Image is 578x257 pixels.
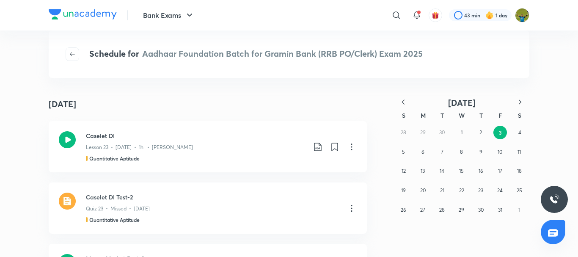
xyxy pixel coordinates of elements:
abbr: Friday [498,111,502,119]
abbr: October 27, 2025 [420,207,425,213]
abbr: October 30, 2025 [478,207,484,213]
h4: [DATE] [49,98,76,111]
button: October 13, 2025 [416,164,429,178]
abbr: October 15, 2025 [459,168,464,174]
button: October 7, 2025 [435,145,449,159]
abbr: Monday [421,111,426,119]
abbr: October 8, 2025 [460,149,463,155]
abbr: October 25, 2025 [517,187,522,193]
button: October 18, 2025 [512,164,526,178]
h4: Schedule for [89,47,423,61]
button: October 10, 2025 [493,145,507,159]
abbr: Thursday [479,111,483,119]
abbr: October 20, 2025 [420,187,426,193]
button: October 1, 2025 [455,126,468,139]
button: October 21, 2025 [435,184,449,197]
button: October 5, 2025 [397,145,410,159]
button: October 31, 2025 [493,203,507,217]
button: October 27, 2025 [416,203,429,217]
img: avatar [432,11,439,19]
abbr: October 22, 2025 [459,187,464,193]
a: quizCaselet DI Test-2Quiz 23 • Missed • [DATE]Quantitative Aptitude [49,182,367,234]
button: [DATE] [413,97,511,108]
abbr: October 18, 2025 [517,168,522,174]
img: Suraj Nager [515,8,529,22]
button: October 17, 2025 [493,164,507,178]
abbr: October 4, 2025 [518,129,521,135]
abbr: October 11, 2025 [517,149,521,155]
button: October 16, 2025 [474,164,487,178]
abbr: October 5, 2025 [402,149,405,155]
abbr: October 13, 2025 [421,168,425,174]
button: avatar [429,8,442,22]
abbr: October 3, 2025 [499,129,502,136]
abbr: October 19, 2025 [401,187,406,193]
abbr: October 6, 2025 [421,149,424,155]
span: Aadhaar Foundation Batch for Gramin Bank (RRB PO/Clerk) Exam 2025 [142,48,423,59]
h3: Caselet DI Test-2 [86,193,340,202]
abbr: Wednesday [459,111,465,119]
abbr: October 17, 2025 [498,168,502,174]
abbr: October 12, 2025 [402,168,406,174]
button: October 25, 2025 [512,184,526,197]
button: October 12, 2025 [397,164,410,178]
button: October 29, 2025 [455,203,468,217]
img: streak [485,11,494,19]
a: Company Logo [49,9,117,22]
button: October 24, 2025 [493,184,507,197]
abbr: October 23, 2025 [478,187,483,193]
abbr: October 26, 2025 [401,207,406,213]
button: October 20, 2025 [416,184,429,197]
button: October 15, 2025 [455,164,468,178]
button: October 2, 2025 [474,126,487,139]
button: Bank Exams [138,7,200,24]
abbr: October 10, 2025 [498,149,502,155]
a: Caselet DILesson 23 • [DATE] • 1h • [PERSON_NAME]Quantitative Aptitude [49,121,367,172]
abbr: October 28, 2025 [439,207,445,213]
button: October 8, 2025 [455,145,468,159]
button: October 14, 2025 [435,164,449,178]
img: quiz [59,193,76,210]
p: Lesson 23 • [DATE] • 1h • [PERSON_NAME] [86,144,193,151]
abbr: Tuesday [440,111,444,119]
h5: Quantitative Aptitude [89,155,140,162]
button: October 28, 2025 [435,203,449,217]
abbr: October 31, 2025 [498,207,502,213]
abbr: Saturday [518,111,521,119]
button: October 22, 2025 [455,184,468,197]
button: October 19, 2025 [397,184,410,197]
button: October 9, 2025 [474,145,487,159]
button: October 30, 2025 [474,203,487,217]
abbr: Sunday [402,111,405,119]
h5: Quantitative Aptitude [89,216,140,224]
img: ttu [549,194,559,204]
abbr: October 21, 2025 [440,187,444,193]
abbr: October 14, 2025 [440,168,444,174]
img: Company Logo [49,9,117,19]
button: October 23, 2025 [474,184,487,197]
button: October 6, 2025 [416,145,429,159]
button: October 3, 2025 [493,126,507,139]
abbr: October 2, 2025 [479,129,482,135]
span: [DATE] [448,97,476,108]
abbr: October 29, 2025 [459,207,464,213]
abbr: October 24, 2025 [497,187,503,193]
button: October 26, 2025 [397,203,410,217]
button: October 11, 2025 [512,145,526,159]
h3: Caselet DI [86,131,306,140]
button: October 4, 2025 [513,126,526,139]
abbr: October 9, 2025 [479,149,482,155]
abbr: October 7, 2025 [441,149,443,155]
abbr: October 16, 2025 [479,168,483,174]
abbr: October 1, 2025 [461,129,462,135]
p: Quiz 23 • Missed • [DATE] [86,205,150,213]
